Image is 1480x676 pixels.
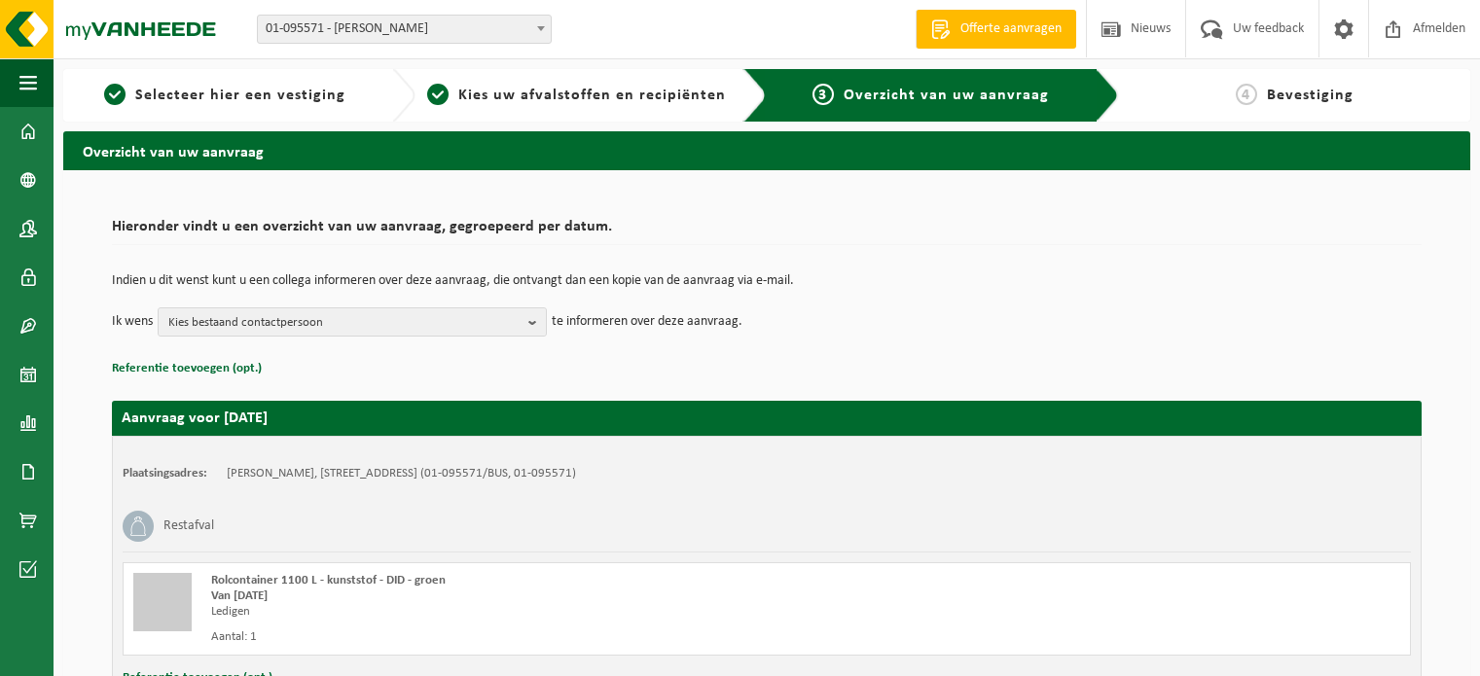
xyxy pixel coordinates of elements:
[916,10,1076,49] a: Offerte aanvragen
[257,15,552,44] span: 01-095571 - VANDESTEENE JOHN - OOSTKAMP
[112,307,153,337] p: Ik wens
[122,410,268,426] strong: Aanvraag voor [DATE]
[112,219,1422,245] h2: Hieronder vindt u een overzicht van uw aanvraag, gegroepeerd per datum.
[1267,88,1354,103] span: Bevestiging
[211,629,845,645] div: Aantal: 1
[552,307,742,337] p: te informeren over deze aanvraag.
[112,356,262,381] button: Referentie toevoegen (opt.)
[135,88,345,103] span: Selecteer hier een vestiging
[63,131,1470,169] h2: Overzicht van uw aanvraag
[104,84,126,105] span: 1
[163,511,214,542] h3: Restafval
[158,307,547,337] button: Kies bestaand contactpersoon
[258,16,551,43] span: 01-095571 - VANDESTEENE JOHN - OOSTKAMP
[812,84,834,105] span: 3
[844,88,1049,103] span: Overzicht van uw aanvraag
[211,589,268,602] strong: Van [DATE]
[425,84,729,107] a: 2Kies uw afvalstoffen en recipiënten
[227,466,576,481] td: [PERSON_NAME], [STREET_ADDRESS] (01-095571/BUS, 01-095571)
[73,84,377,107] a: 1Selecteer hier een vestiging
[168,308,521,338] span: Kies bestaand contactpersoon
[211,574,446,587] span: Rolcontainer 1100 L - kunststof - DID - groen
[956,19,1066,39] span: Offerte aanvragen
[112,274,1422,288] p: Indien u dit wenst kunt u een collega informeren over deze aanvraag, die ontvangt dan een kopie v...
[427,84,449,105] span: 2
[123,467,207,480] strong: Plaatsingsadres:
[1236,84,1257,105] span: 4
[211,604,845,620] div: Ledigen
[458,88,726,103] span: Kies uw afvalstoffen en recipiënten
